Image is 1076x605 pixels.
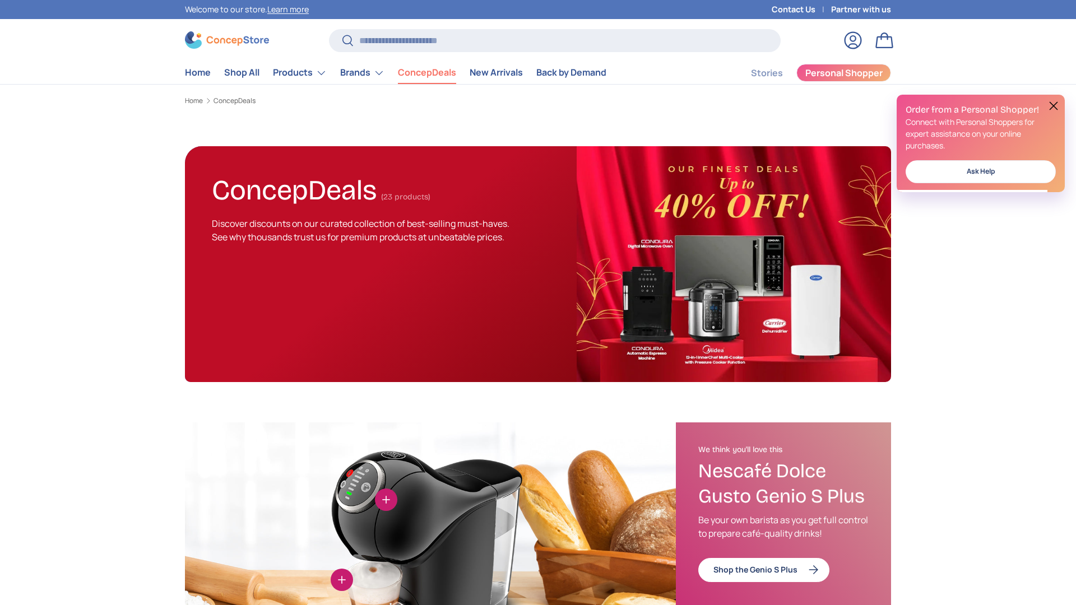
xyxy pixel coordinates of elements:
a: Personal Shopper [796,64,891,82]
span: (23 products) [381,192,430,202]
nav: Secondary [724,62,891,84]
p: Connect with Personal Shoppers for expert assistance on your online purchases. [906,116,1056,151]
nav: Primary [185,62,606,84]
img: ConcepStore [185,31,269,49]
a: Partner with us [831,3,891,16]
a: Home [185,62,211,83]
a: Home [185,97,203,104]
a: ConcepDeals [398,62,456,83]
a: Back by Demand [536,62,606,83]
a: Learn more [267,4,309,15]
h3: Nescafé Dolce Gusto Genio S Plus [698,459,869,509]
a: Ask Help [906,160,1056,183]
a: Shop the Genio S Plus [698,558,829,582]
h1: ConcepDeals [212,169,377,207]
img: ConcepDeals [577,146,891,382]
a: New Arrivals [470,62,523,83]
h2: We think you'll love this [698,445,869,455]
nav: Breadcrumbs [185,96,891,106]
p: Welcome to our store. [185,3,309,16]
a: Stories [751,62,783,84]
summary: Products [266,62,333,84]
summary: Brands [333,62,391,84]
span: Discover discounts on our curated collection of best-selling must-haves. See why thousands trust ... [212,217,509,243]
a: Shop All [224,62,259,83]
a: Brands [340,62,384,84]
a: Contact Us [772,3,831,16]
h2: Order from a Personal Shopper! [906,104,1056,116]
p: Be your own barista as you get full control to prepare café-quality drinks! [698,513,869,540]
a: ConcepDeals [214,97,256,104]
span: Personal Shopper [805,68,883,77]
a: Products [273,62,327,84]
